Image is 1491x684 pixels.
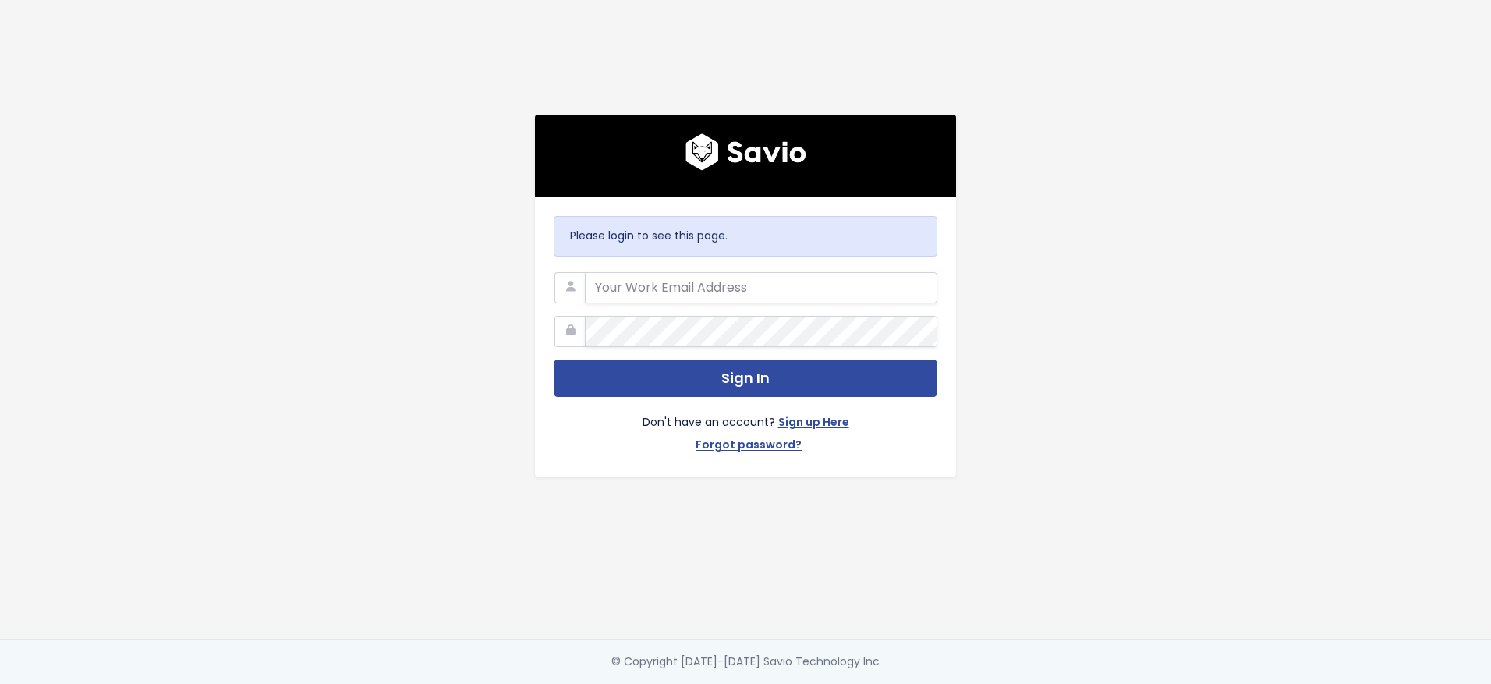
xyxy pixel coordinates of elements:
[611,652,880,672] div: © Copyright [DATE]-[DATE] Savio Technology Inc
[554,397,937,458] div: Don't have an account?
[696,435,802,458] a: Forgot password?
[554,360,937,398] button: Sign In
[685,133,806,171] img: logo600x187.a314fd40982d.png
[585,272,937,303] input: Your Work Email Address
[778,413,849,435] a: Sign up Here
[570,226,921,246] p: Please login to see this page.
